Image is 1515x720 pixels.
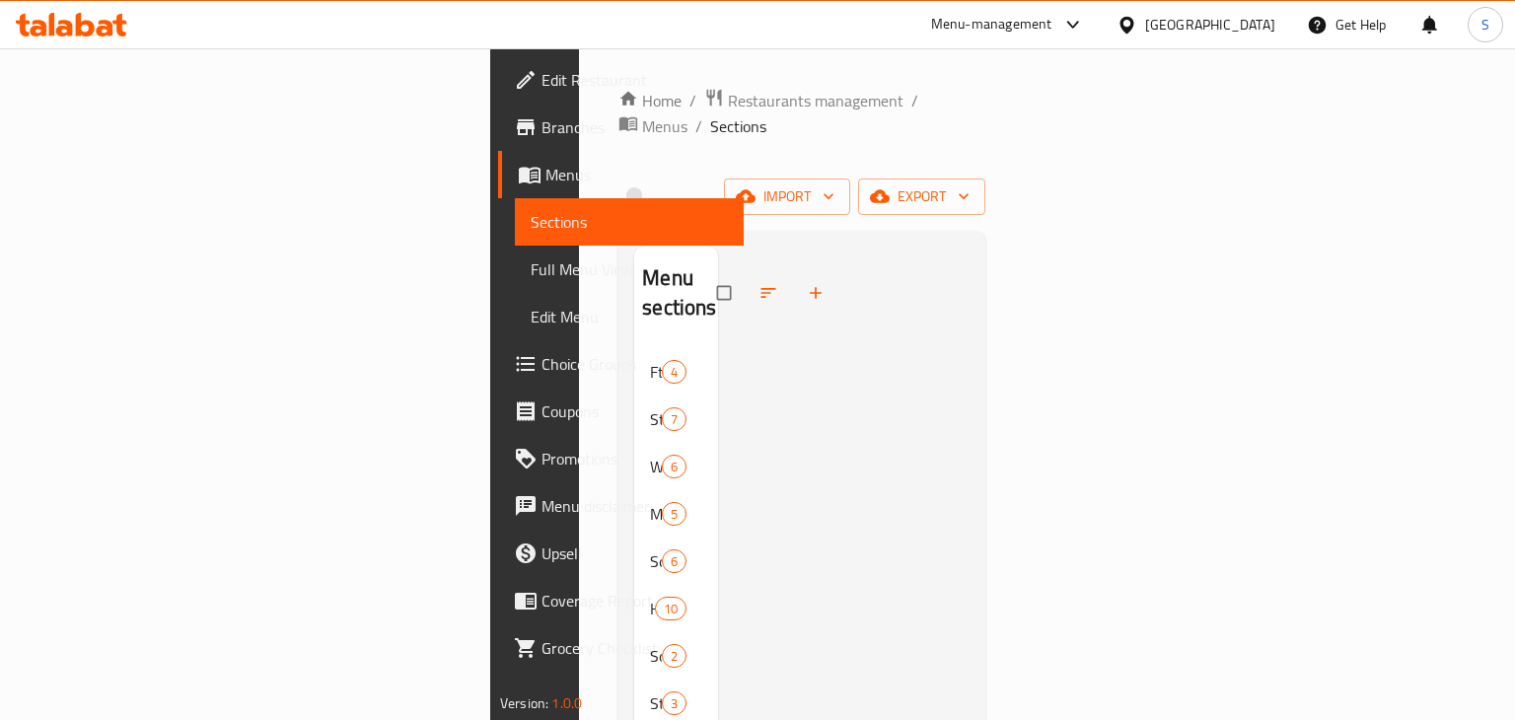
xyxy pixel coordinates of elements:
[650,360,662,384] span: Ftar Saver
[545,163,728,186] span: Menus
[650,691,662,715] span: Steaks
[634,443,718,490] div: Wings6
[541,589,728,612] span: Coverage Report
[498,340,744,388] a: Choice Groups
[740,184,834,209] span: import
[655,597,686,620] div: items
[551,690,582,716] span: 1.0.0
[498,482,744,530] a: Menu disclaimer
[531,210,728,234] span: Sections
[498,104,744,151] a: Branches
[705,274,747,312] span: Select all sections
[724,179,850,215] button: import
[541,352,728,376] span: Choice Groups
[618,88,985,139] nav: breadcrumb
[874,184,970,209] span: export
[663,694,685,713] span: 3
[541,399,728,423] span: Coupons
[858,179,985,215] button: export
[728,89,903,112] span: Restaurants management
[662,360,686,384] div: items
[541,494,728,518] span: Menu disclaimer
[650,455,662,478] span: Wings
[498,151,744,198] a: Menus
[634,396,718,443] div: Starter7
[663,552,685,571] span: 6
[662,455,686,478] div: items
[662,644,686,668] div: items
[911,89,918,112] li: /
[662,691,686,715] div: items
[498,56,744,104] a: Edit Restaurant
[634,348,718,396] div: Ftar Saver4
[498,435,744,482] a: Promotions
[650,644,662,668] span: Southern Fried Chicken
[663,410,685,429] span: 7
[931,13,1052,36] div: Menu-management
[515,198,744,246] a: Sections
[650,549,662,573] span: Soups & Salads
[662,502,686,526] div: items
[541,541,728,565] span: Upsell
[515,293,744,340] a: Edit Menu
[634,632,718,680] div: Southern Fried Chicken2
[634,585,718,632] div: House Favorites10
[650,597,655,620] span: House Favorites
[662,407,686,431] div: items
[663,505,685,524] span: 5
[656,600,685,618] span: 10
[498,530,744,577] a: Upsell
[650,502,662,526] span: Mac 'N Cheese
[541,636,728,660] span: Grocery Checklist
[531,305,728,328] span: Edit Menu
[747,271,794,315] span: Sort sections
[1145,14,1275,36] div: [GEOGRAPHIC_DATA]
[541,115,728,139] span: Branches
[498,388,744,435] a: Coupons
[515,246,744,293] a: Full Menu View
[663,647,685,666] span: 2
[704,88,903,113] a: Restaurants management
[650,407,662,431] span: Starter
[531,257,728,281] span: Full Menu View
[663,458,685,476] span: 6
[498,624,744,672] a: Grocery Checklist
[794,271,841,315] button: Add section
[662,549,686,573] div: items
[498,577,744,624] a: Coverage Report
[541,68,728,92] span: Edit Restaurant
[634,538,718,585] div: Soups & Salads6
[634,490,718,538] div: Mac 'N Cheese5
[500,690,548,716] span: Version:
[663,363,685,382] span: 4
[1481,14,1489,36] span: S
[541,447,728,470] span: Promotions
